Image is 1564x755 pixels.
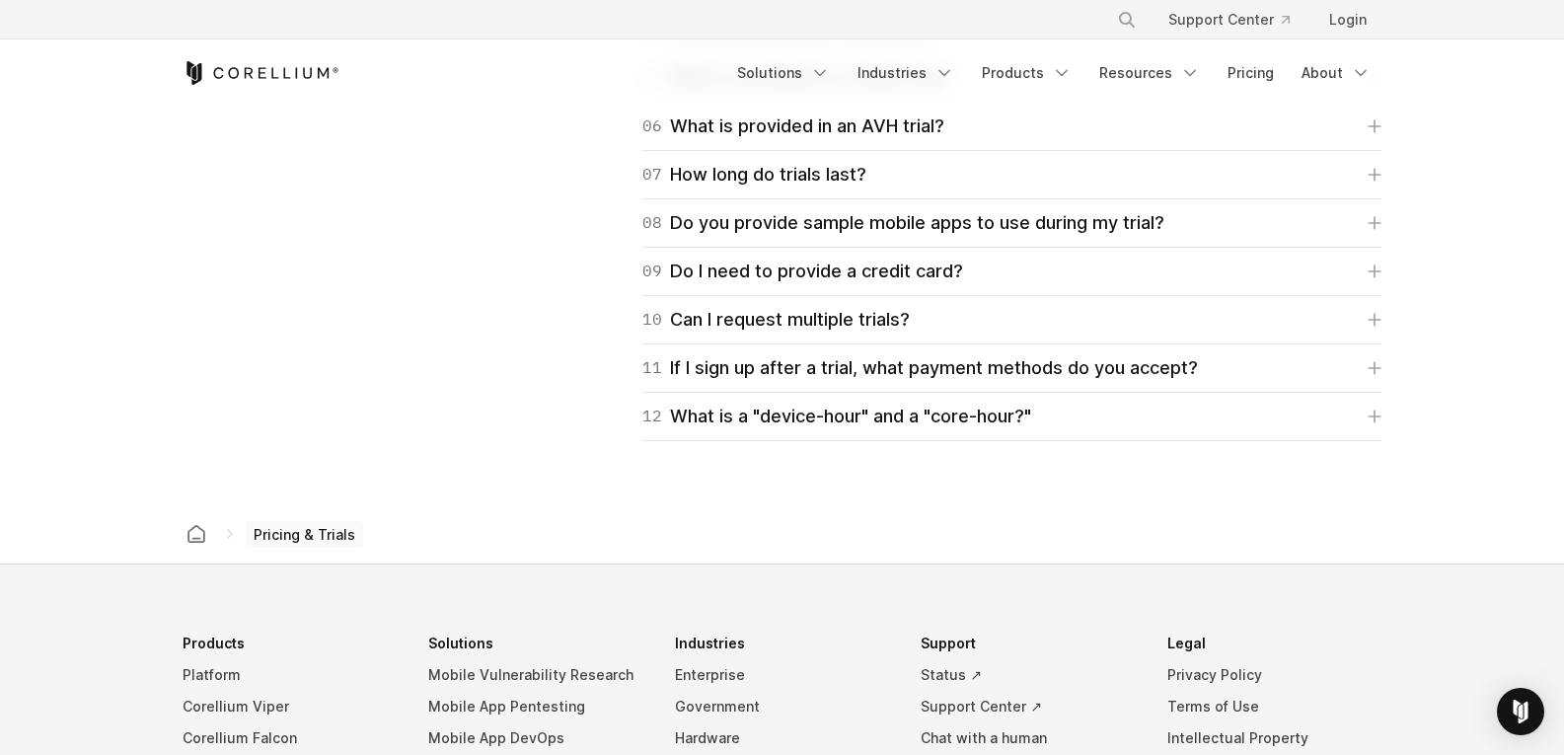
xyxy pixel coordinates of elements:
a: Hardware [675,722,890,754]
a: Mobile App DevOps [428,722,643,754]
a: Login [1313,2,1382,38]
div: How long do trials last? [642,161,866,189]
a: Pricing [1216,55,1286,91]
a: Mobile App Pentesting [428,691,643,722]
a: Corellium Home [183,61,339,85]
span: 09 [642,258,662,285]
div: Can I request multiple trials? [642,306,910,334]
span: 08 [642,209,662,237]
a: Corellium Viper [183,691,398,722]
a: 10Can I request multiple trials? [642,306,1381,334]
a: About [1290,55,1382,91]
span: 06 [642,113,662,140]
a: Support Center [1153,2,1305,38]
a: 09Do I need to provide a credit card? [642,258,1381,285]
a: Platform [183,659,398,691]
div: What is provided in an AVH trial? [642,113,944,140]
a: Solutions [725,55,842,91]
div: What is a "device-hour" and a "core-hour?" [642,403,1031,430]
a: Government [675,691,890,722]
a: Privacy Policy [1167,659,1382,691]
button: Search [1109,2,1145,38]
span: 12 [642,403,662,430]
a: Corellium home [179,520,214,548]
div: Open Intercom Messenger [1497,688,1544,735]
span: 10 [642,306,662,334]
a: 12What is a "device-hour" and a "core-hour?" [642,403,1381,430]
span: 07 [642,161,662,189]
a: Status ↗ [921,659,1136,691]
a: Mobile Vulnerability Research [428,659,643,691]
a: Intellectual Property [1167,722,1382,754]
a: Products [970,55,1083,91]
a: Chat with a human [921,722,1136,754]
div: If I sign up after a trial, what payment methods do you accept? [642,354,1198,382]
a: 06What is provided in an AVH trial? [642,113,1381,140]
a: 11If I sign up after a trial, what payment methods do you accept? [642,354,1381,382]
a: Support Center ↗ [921,691,1136,722]
div: Do you provide sample mobile apps to use during my trial? [642,209,1164,237]
a: Enterprise [675,659,890,691]
a: Terms of Use [1167,691,1382,722]
div: Do I need to provide a credit card? [642,258,963,285]
a: 07How long do trials last? [642,161,1381,189]
a: Corellium Falcon [183,722,398,754]
span: 11 [642,354,662,382]
div: Navigation Menu [725,55,1382,91]
a: Industries [846,55,966,91]
span: Pricing & Trials [246,521,363,549]
div: Navigation Menu [1093,2,1382,38]
a: 08Do you provide sample mobile apps to use during my trial? [642,209,1381,237]
a: Resources [1087,55,1212,91]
